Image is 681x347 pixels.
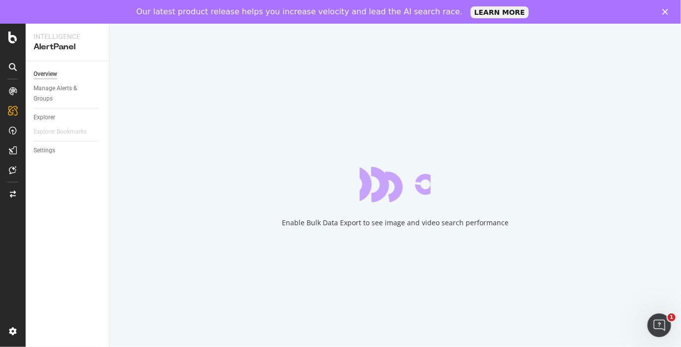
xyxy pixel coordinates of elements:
[282,218,509,228] div: Enable Bulk Data Export to see image and video search performance
[34,41,101,53] div: AlertPanel
[34,127,97,137] a: Explorer Bookmarks
[34,127,87,137] div: Explorer Bookmarks
[34,83,93,104] div: Manage Alerts & Groups
[647,313,671,337] iframe: Intercom live chat
[34,145,102,156] a: Settings
[34,145,55,156] div: Settings
[668,313,676,321] span: 1
[34,69,102,79] a: Overview
[34,69,57,79] div: Overview
[34,112,55,123] div: Explorer
[34,83,102,104] a: Manage Alerts & Groups
[360,167,431,202] div: animation
[471,6,529,18] a: LEARN MORE
[34,112,102,123] a: Explorer
[662,9,672,15] div: Close
[34,32,101,41] div: Intelligence
[136,7,463,17] div: Our latest product release helps you increase velocity and lead the AI search race.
